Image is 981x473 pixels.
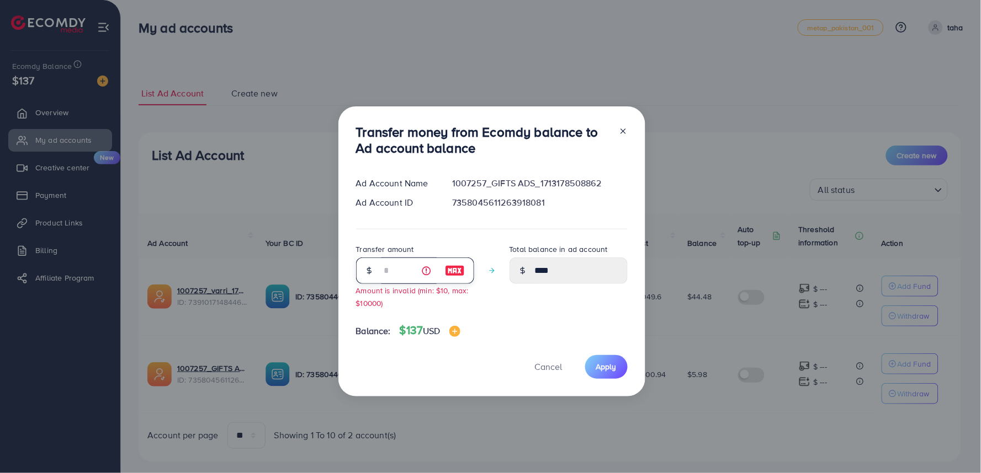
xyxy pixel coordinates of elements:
span: Apply [596,361,617,372]
small: Amount is invalid (min: $10, max: $10000) [356,285,469,308]
button: Cancel [521,355,576,379]
span: USD [423,325,440,337]
button: Apply [585,355,628,379]
label: Total balance in ad account [510,244,608,255]
span: Cancel [535,361,563,373]
h4: $137 [400,324,460,337]
img: image [445,264,465,277]
div: 1007257_GIFTS ADS_1713178508862 [443,177,636,190]
div: 7358045611263918081 [443,196,636,209]
img: image [449,326,460,337]
label: Transfer amount [356,244,414,255]
div: Ad Account ID [347,196,444,209]
div: Ad Account Name [347,177,444,190]
span: Balance: [356,325,391,337]
h3: Transfer money from Ecomdy balance to Ad account balance [356,124,610,156]
iframe: Chat [934,423,973,465]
